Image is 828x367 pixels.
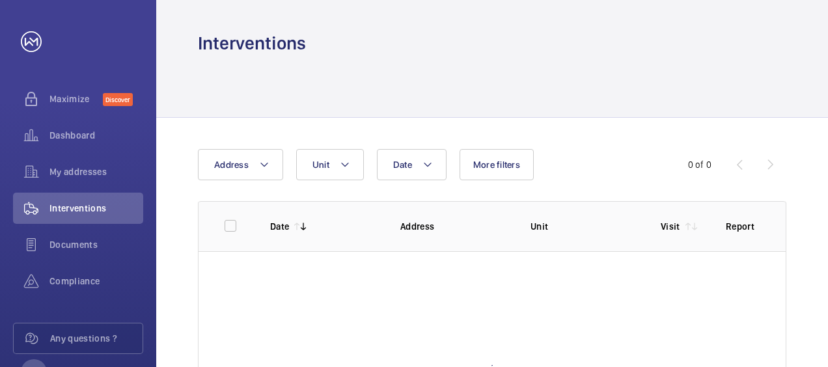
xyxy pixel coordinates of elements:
span: Dashboard [49,129,143,142]
span: Documents [49,238,143,251]
h1: Interventions [198,31,306,55]
button: Address [198,149,283,180]
span: Date [393,159,412,170]
span: My addresses [49,165,143,178]
p: Address [400,220,510,233]
p: Date [270,220,289,233]
span: Discover [103,93,133,106]
div: 0 of 0 [688,158,711,171]
p: Report [726,220,760,233]
button: Unit [296,149,364,180]
span: Compliance [49,275,143,288]
button: More filters [460,149,534,180]
p: Visit [661,220,680,233]
button: Date [377,149,447,180]
span: More filters [473,159,520,170]
span: Unit [312,159,329,170]
span: Address [214,159,249,170]
span: Interventions [49,202,143,215]
p: Unit [531,220,640,233]
span: Maximize [49,92,103,105]
span: Any questions ? [50,332,143,345]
